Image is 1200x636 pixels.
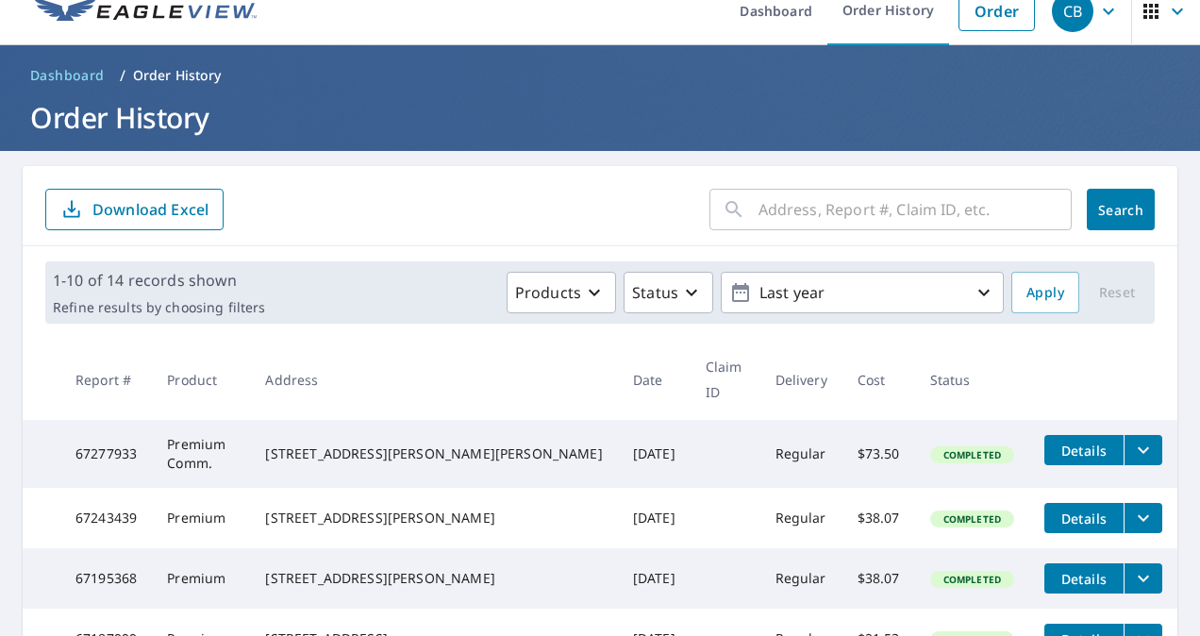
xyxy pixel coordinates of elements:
[53,299,265,316] p: Refine results by choosing filters
[1044,435,1124,465] button: detailsBtn-67277933
[932,573,1012,586] span: Completed
[618,548,691,609] td: [DATE]
[1044,563,1124,594] button: detailsBtn-67195368
[618,339,691,420] th: Date
[265,569,602,588] div: [STREET_ADDRESS][PERSON_NAME]
[1026,281,1064,305] span: Apply
[842,548,915,609] td: $38.07
[152,488,250,548] td: Premium
[760,548,842,609] td: Regular
[932,512,1012,526] span: Completed
[45,189,224,230] button: Download Excel
[915,339,1029,420] th: Status
[30,66,105,85] span: Dashboard
[1044,503,1124,533] button: detailsBtn-67243439
[760,420,842,488] td: Regular
[618,488,691,548] td: [DATE]
[842,420,915,488] td: $73.50
[53,269,265,292] p: 1-10 of 14 records shown
[60,548,152,609] td: 67195368
[1124,563,1162,594] button: filesDropdownBtn-67195368
[265,509,602,527] div: [STREET_ADDRESS][PERSON_NAME]
[842,339,915,420] th: Cost
[1087,189,1155,230] button: Search
[842,488,915,548] td: $38.07
[721,272,1004,313] button: Last year
[758,183,1072,236] input: Address, Report #, Claim ID, etc.
[1124,503,1162,533] button: filesDropdownBtn-67243439
[691,339,760,420] th: Claim ID
[250,339,617,420] th: Address
[60,488,152,548] td: 67243439
[1124,435,1162,465] button: filesDropdownBtn-67277933
[1011,272,1079,313] button: Apply
[624,272,713,313] button: Status
[133,66,222,85] p: Order History
[152,548,250,609] td: Premium
[60,420,152,488] td: 67277933
[265,444,602,463] div: [STREET_ADDRESS][PERSON_NAME][PERSON_NAME]
[23,60,112,91] a: Dashboard
[152,420,250,488] td: Premium Comm.
[1056,442,1112,460] span: Details
[1056,570,1112,588] span: Details
[23,60,1177,91] nav: breadcrumb
[932,448,1012,461] span: Completed
[752,276,973,310] p: Last year
[23,98,1177,137] h1: Order History
[507,272,616,313] button: Products
[618,420,691,488] td: [DATE]
[1102,201,1140,219] span: Search
[60,339,152,420] th: Report #
[515,281,581,304] p: Products
[1056,510,1112,527] span: Details
[760,488,842,548] td: Regular
[760,339,842,420] th: Delivery
[92,199,208,220] p: Download Excel
[120,64,125,87] li: /
[632,281,678,304] p: Status
[152,339,250,420] th: Product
